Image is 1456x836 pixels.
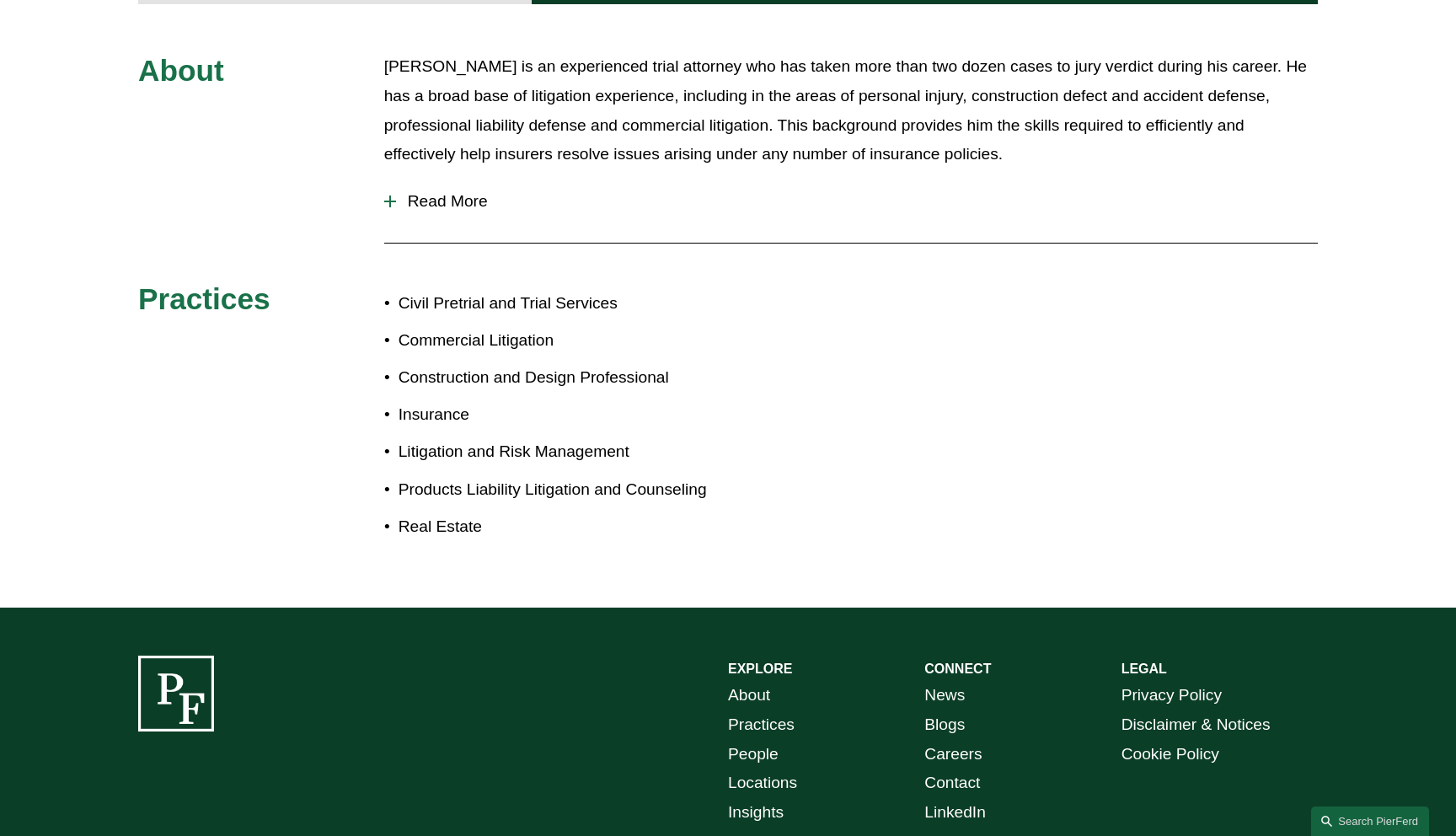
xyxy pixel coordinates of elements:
a: Locations [728,769,797,798]
strong: CONNECT [924,662,991,676]
p: [PERSON_NAME] is an experienced trial attorney who has taken more than two dozen cases to jury ve... [384,52,1318,169]
a: Search this site [1311,807,1429,836]
button: Read More [384,180,1318,223]
a: Blogs [924,710,965,740]
p: Litigation and Risk Management [399,437,728,467]
p: Construction and Design Professional [399,363,728,393]
p: Real Estate [399,512,728,542]
a: Cookie Policy [1121,740,1219,769]
p: Civil Pretrial and Trial Services [399,289,728,319]
a: Disclaimer & Notices [1121,710,1271,740]
a: Careers [924,740,982,769]
strong: LEGAL [1121,662,1167,676]
a: People [728,740,779,769]
a: News [924,681,965,710]
a: Contact [924,769,980,798]
span: Practices [138,282,270,315]
p: Products Liability Litigation and Counseling [399,475,728,505]
span: Read More [396,192,1318,211]
a: Privacy Policy [1121,681,1222,710]
a: Practices [728,710,795,740]
a: About [728,681,770,710]
strong: EXPLORE [728,662,792,676]
p: Commercial Litigation [399,326,728,356]
span: About [138,54,224,87]
p: Insurance [399,400,728,430]
a: Insights [728,798,784,828]
a: LinkedIn [924,798,986,828]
